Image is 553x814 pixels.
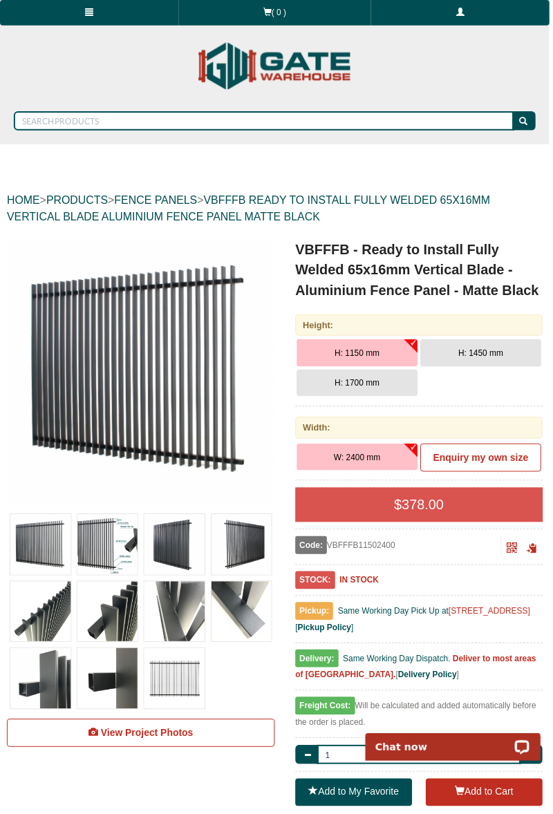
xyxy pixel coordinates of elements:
img: VBFFFB - Ready to Install Fully Welded 65x16mm Vertical Blade - Aluminium Fence Panel - Matte Black [145,652,206,713]
b: Deliver to most areas of [GEOGRAPHIC_DATA]. [297,658,540,684]
span: 378.00 [404,500,447,515]
span: Click to copy the URL [530,547,541,557]
span: H: 1700 mm [337,381,382,390]
input: SEARCH PRODUCTS [14,112,518,131]
span: Delivery: [297,654,341,672]
img: VBFFFB - Ready to Install Fully Welded 65x16mm Vertical Blade - Aluminium Fence Panel - Matte Black [145,518,206,578]
a: View Project Photos [7,723,276,753]
div: $ [297,491,546,525]
img: VBFFFB - Ready to Install Fully Welded 65x16mm Vertical Blade - Aluminium Fence Panel - Matte Black [213,585,274,646]
a: FENCE PANELS [115,196,198,207]
a: PRODUCTS [46,196,109,207]
span: STOCK: [297,575,337,593]
b: IN STOCK [341,579,381,589]
img: VBFFFB - Ready to Install Fully Welded 65x16mm Vertical Blade - Aluminium Fence Panel - Matte Bla... [8,240,275,507]
img: VBFFFB - Ready to Install Fully Welded 65x16mm Vertical Blade - Aluminium Fence Panel - Matte Black [213,518,274,578]
div: [ ] [297,654,546,695]
iframe: LiveChat chat widget [359,722,553,766]
img: VBFFFB - Ready to Install Fully Welded 65x16mm Vertical Blade - Aluminium Fence Panel - Matte Black [78,518,139,578]
button: H: 1150 mm [299,341,420,369]
div: Height: [297,316,546,338]
div: Will be calculated and added automatically before the order is placed. [297,702,546,743]
span: H: 1450 mm [461,350,506,360]
div: Width: [297,419,546,441]
a: Enquiry my own size [423,446,545,475]
a: HOME [7,196,40,207]
a: Click to enlarge and scan to share. [510,548,521,558]
span: Same Working Day Dispatch. [345,658,453,668]
h1: VBFFFB - Ready to Install Fully Welded 65x16mm Vertical Blade - Aluminium Fence Panel - Matte Black [297,240,546,303]
a: VBFFFB READY TO INSTALL FULLY WELDED 65X16MM VERTICAL BLADE ALUMINIUM FENCE PANEL MATTE BLACK [7,196,494,224]
img: VBFFFB - Ready to Install Fully Welded 65x16mm Vertical Blade - Aluminium Fence Panel - Matte Black [78,585,139,646]
img: VBFFFB - Ready to Install Fully Welded 65x16mm Vertical Blade - Aluminium Fence Panel - Matte Black [10,585,71,646]
button: H: 1450 mm [423,341,545,369]
span: W: 2400 mm [336,455,383,465]
a: [STREET_ADDRESS] [451,610,534,620]
button: H: 1700 mm [299,372,420,399]
img: VBFFFB - Ready to Install Fully Welded 65x16mm Vertical Blade - Aluminium Fence Panel - Matte Black [78,652,139,713]
b: Enquiry my own size [436,455,532,466]
div: > > > [7,180,546,240]
span: Code: [297,540,329,558]
img: VBFFFB - Ready to Install Fully Welded 65x16mm Vertical Blade - Aluminium Fence Panel - Matte Black [10,652,71,713]
span: Freight Cost: [297,701,357,719]
a: Add to My Favorite [297,784,415,811]
span: Pickup: [297,606,335,624]
div: VBFFFB11502400 [297,540,505,558]
button: Add to Cart [429,784,546,811]
a: Delivery Policy [401,674,460,684]
a: Pickup Policy [299,627,353,636]
img: VBFFFB - Ready to Install Fully Welded 65x16mm Vertical Blade - Aluminium Fence Panel - Matte Black [10,518,71,578]
img: Gate Warehouse [196,35,357,98]
button: W: 2400 mm [299,446,420,474]
span: Same Working Day Pick Up at [ ] [297,610,534,636]
img: VBFFFB - Ready to Install Fully Welded 65x16mm Vertical Blade - Aluminium Fence Panel - Matte Black [145,585,206,646]
span: H: 1150 mm [337,350,382,360]
span: View Project Photos [102,732,194,743]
